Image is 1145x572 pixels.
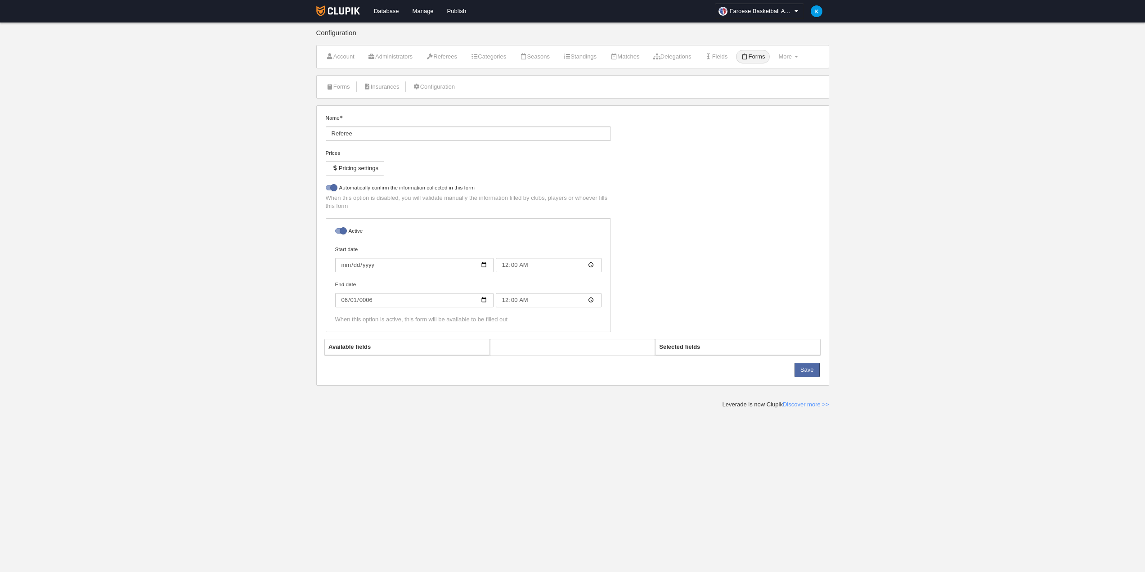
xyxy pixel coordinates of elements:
[718,7,727,16] img: OariP9kkekom.30x30.jpg
[736,50,770,63] a: Forms
[648,50,696,63] a: Delegations
[335,227,602,237] label: Active
[359,80,404,94] a: Insurances
[715,4,804,19] a: Faroese Basketball Association
[321,80,355,94] a: Forms
[605,50,644,63] a: Matches
[335,315,602,324] div: When this option is active, this form will be available to be filled out
[421,50,462,63] a: Referees
[325,339,489,355] th: Available fields
[656,339,820,355] th: Selected fields
[326,194,611,210] p: When this option is disabled, you will validate manually the information filled by clubs, players...
[316,29,829,45] div: Configuration
[773,50,803,63] a: More
[363,50,418,63] a: Administrators
[335,280,602,307] label: End date
[326,114,611,141] label: Name
[466,50,511,63] a: Categories
[316,5,360,16] img: Clupik
[335,293,494,307] input: End date
[811,5,822,17] img: c2l6ZT0zMHgzMCZmcz05JnRleHQ9SyZiZz0wMzliZTU%3D.png
[326,149,611,157] div: Prices
[723,401,829,409] div: Leverade is now Clupik
[340,116,342,118] i: Mandatory
[496,258,602,272] input: Start date
[408,80,460,94] a: Configuration
[496,293,602,307] input: End date
[778,53,792,60] span: More
[326,126,611,141] input: Name
[326,161,384,176] button: Pricing settings
[795,363,820,377] button: Save
[335,245,602,272] label: Start date
[321,50,359,63] a: Account
[558,50,602,63] a: Standings
[783,401,829,408] a: Discover more >>
[335,258,494,272] input: Start date
[700,50,732,63] a: Fields
[730,7,793,16] span: Faroese Basketball Association
[515,50,555,63] a: Seasons
[326,184,611,194] label: Automatically confirm the information collected in this form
